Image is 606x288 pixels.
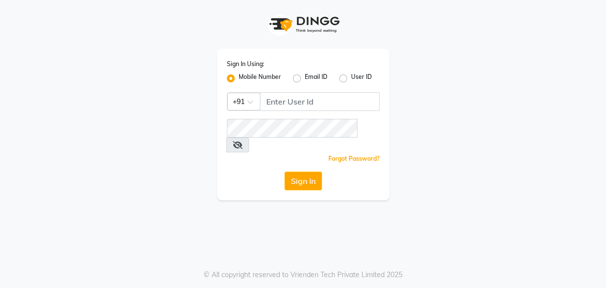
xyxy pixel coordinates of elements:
label: Mobile Number [239,72,281,84]
a: Forgot Password? [328,155,380,162]
label: Sign In Using: [227,60,264,69]
input: Username [260,92,380,111]
img: logo1.svg [264,10,343,39]
button: Sign In [285,172,322,190]
input: Username [227,119,358,138]
label: Email ID [305,72,327,84]
label: User ID [351,72,372,84]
